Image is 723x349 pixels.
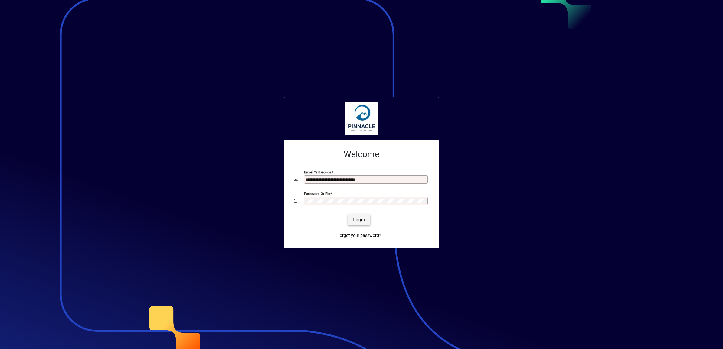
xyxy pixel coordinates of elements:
button: Login [348,214,370,225]
h2: Welcome [294,149,429,160]
a: Forgot your password? [335,230,384,241]
mat-label: Password or Pin [304,192,330,196]
mat-label: Email or Barcode [304,170,331,174]
span: Login [353,217,365,223]
span: Forgot your password? [337,232,381,239]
